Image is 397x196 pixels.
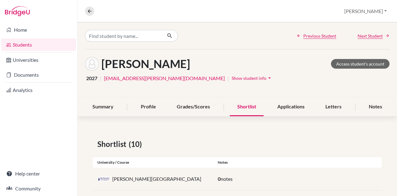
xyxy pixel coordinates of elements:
span: | [227,75,229,82]
div: Grades/Scores [169,98,217,116]
img: Bridge-U [5,6,30,16]
div: Notes [213,160,382,165]
a: Access student's account [331,59,390,69]
input: Find student by name... [85,30,162,42]
a: Universities [1,54,76,66]
span: Show student info [232,75,266,81]
a: Students [1,39,76,51]
div: Shortlist [230,98,264,116]
a: Previous Student [297,33,336,39]
a: Home [1,24,76,36]
div: Profile [133,98,163,116]
span: Next Student [358,33,383,39]
div: Notes [361,98,390,116]
button: [PERSON_NAME] [341,5,390,17]
span: notes [221,176,233,182]
span: 2027 [86,75,97,82]
a: Help center [1,167,76,180]
h1: [PERSON_NAME] [101,57,190,71]
span: Previous Student [303,33,336,39]
span: (10) [129,139,144,150]
i: arrow_drop_down [266,75,273,81]
a: Documents [1,69,76,81]
div: Summary [85,98,121,116]
div: Letters [318,98,349,116]
span: | [100,75,101,82]
a: [EMAIL_ADDRESS][PERSON_NAME][DOMAIN_NAME] [104,75,225,82]
span: Shortlist [97,139,129,150]
button: Show student infoarrow_drop_down [231,73,273,83]
a: Analytics [1,84,76,96]
div: Applications [270,98,312,116]
div: University / Course [93,160,213,165]
span: 0 [218,176,221,182]
a: Community [1,182,76,195]
img: us_howa_f53wbx_u.jpeg [97,177,110,181]
a: Next Student [358,33,390,39]
p: [PERSON_NAME][GEOGRAPHIC_DATA] [112,175,201,183]
img: Enmanuel Liontop Fernandez's avatar [85,57,99,71]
